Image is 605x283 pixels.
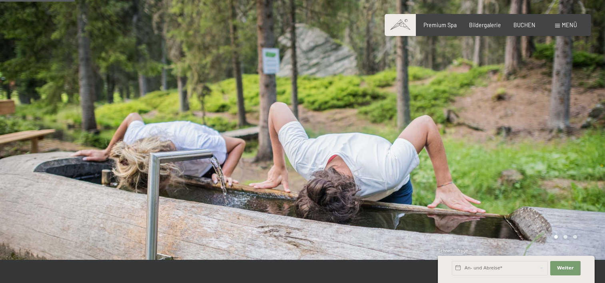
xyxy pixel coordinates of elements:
[550,261,581,275] button: Weiter
[562,22,577,28] span: Menü
[438,248,468,253] span: Schnellanfrage
[573,235,577,239] div: Carousel Page 3
[551,235,577,239] div: Carousel Pagination
[557,265,574,271] span: Weiter
[423,22,457,28] a: Premium Spa
[513,22,535,28] a: BUCHEN
[554,235,558,239] div: Carousel Page 1 (Current Slide)
[563,235,567,239] div: Carousel Page 2
[469,22,501,28] a: Bildergalerie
